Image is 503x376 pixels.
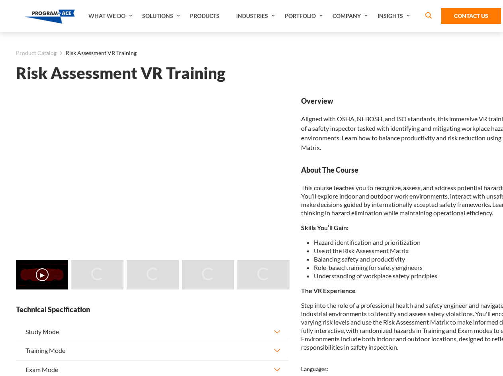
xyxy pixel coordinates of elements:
[16,305,288,315] strong: Technical Specification
[441,8,501,24] a: Contact Us
[301,366,328,372] strong: Languages:
[16,96,288,250] iframe: Risk Assessment VR Training - Video 0
[36,268,49,281] button: ▶
[57,48,137,58] li: Risk Assessment VR Training
[16,341,288,360] button: Training Mode
[25,10,75,24] img: Program-Ace
[16,48,57,58] a: Product Catalog
[16,260,68,289] img: Risk Assessment VR Training - Video 0
[16,323,288,341] button: Study Mode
